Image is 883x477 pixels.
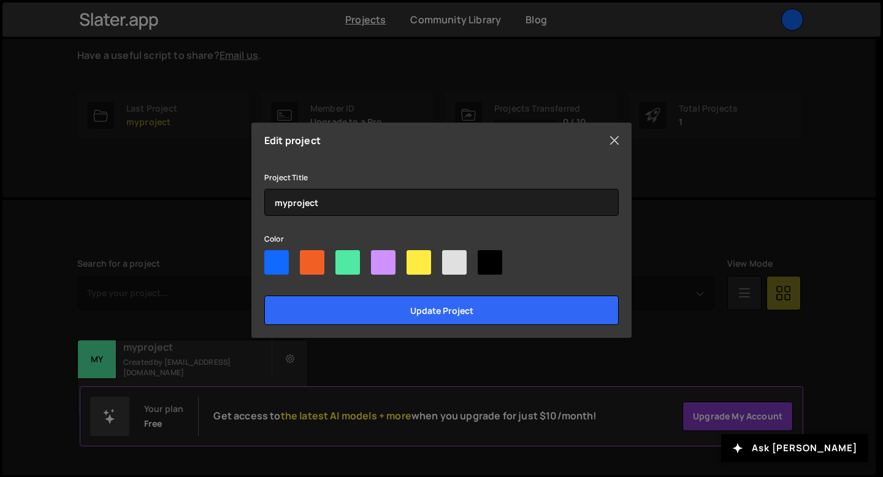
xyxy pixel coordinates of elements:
input: Update project [264,296,619,325]
label: Color [264,233,284,245]
label: Project Title [264,172,308,184]
button: Ask [PERSON_NAME] [721,434,868,462]
input: Project name [264,189,619,216]
h5: Edit project [264,135,321,145]
button: Close [605,131,624,150]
